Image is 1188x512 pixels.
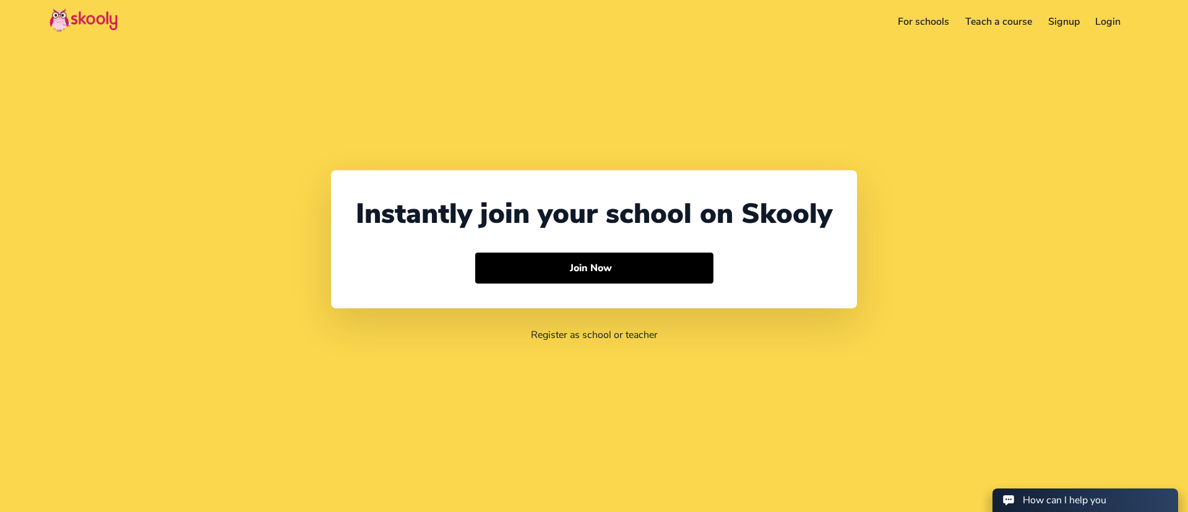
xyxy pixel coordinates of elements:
a: Register as school or teacher [531,328,658,342]
img: Skooly [49,8,118,32]
button: Join Now [475,253,713,284]
a: For schools [890,12,958,32]
a: Signup [1040,12,1088,32]
a: Login [1087,12,1129,32]
div: Instantly join your school on Skooly [356,195,832,233]
a: Teach a course [957,12,1040,32]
